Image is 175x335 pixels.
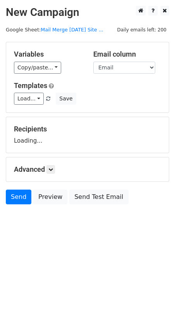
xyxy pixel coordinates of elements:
button: Save [56,93,76,105]
a: Load... [14,93,44,105]
a: Send Test Email [69,190,128,204]
a: Copy/paste... [14,62,61,74]
small: Google Sheet: [6,27,103,33]
span: Daily emails left: 200 [114,26,169,34]
a: Templates [14,81,47,90]
a: Preview [33,190,67,204]
h5: Email column [93,50,161,59]
h5: Recipients [14,125,161,133]
a: Send [6,190,31,204]
a: Daily emails left: 200 [114,27,169,33]
div: Loading... [14,125,161,145]
h5: Advanced [14,165,161,174]
h2: New Campaign [6,6,169,19]
a: Mail Merge [DATE] Site ... [41,27,103,33]
h5: Variables [14,50,82,59]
